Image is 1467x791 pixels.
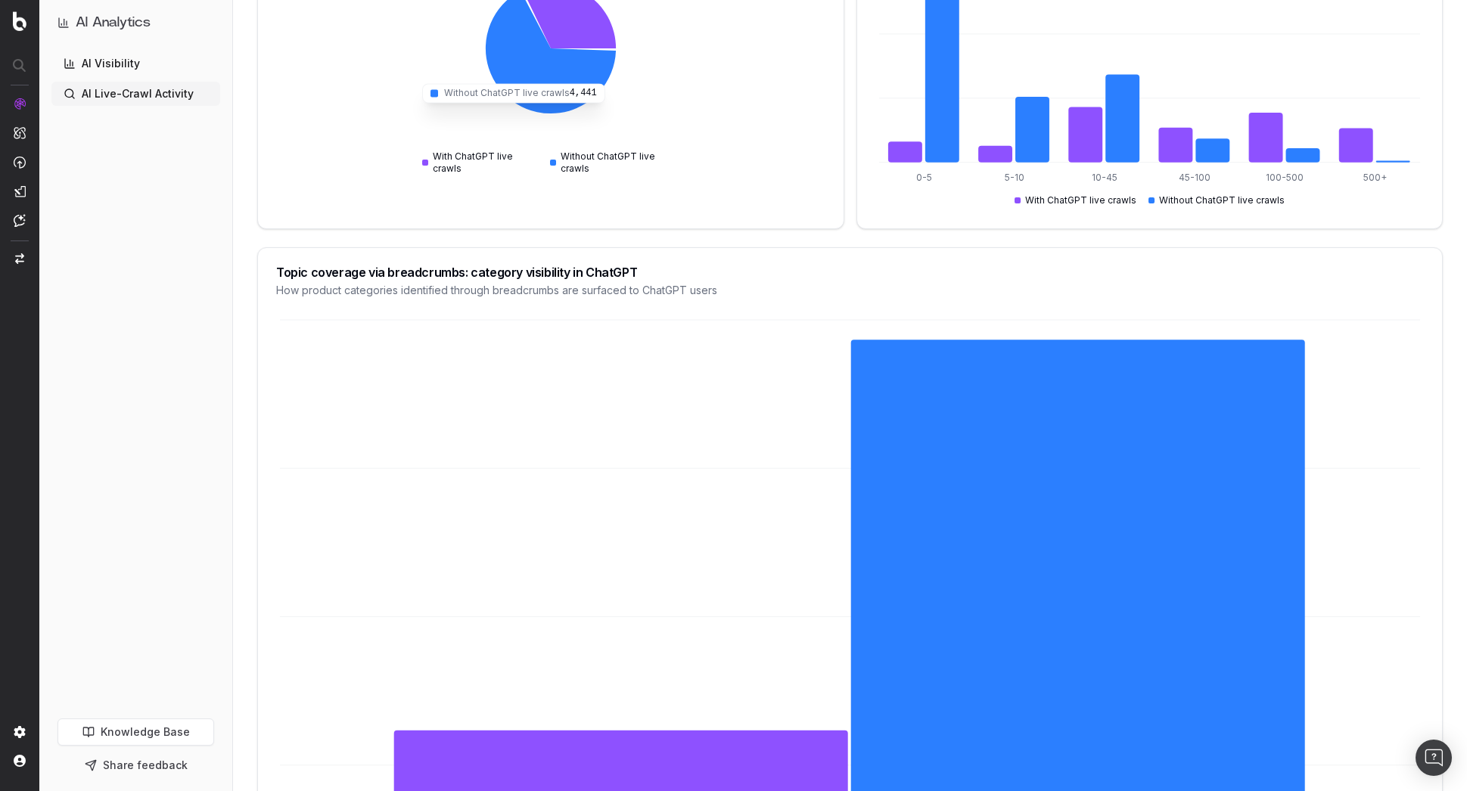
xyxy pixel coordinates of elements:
tspan: 100-500 [1266,172,1304,183]
div: Without ChatGPT live crawls [1148,194,1285,206]
a: AI Live-Crawl Activity [51,82,220,106]
tspan: 0-5 [916,172,932,183]
tspan: 500+ [1363,172,1387,183]
a: Knowledge Base [57,718,214,746]
a: AI Visibility [51,51,220,76]
h1: AI Analytics [76,12,151,33]
div: How product categories identified through breadcrumbs are surfaced to ChatGPT users [276,283,1424,298]
div: With ChatGPT live crawls [1015,194,1136,206]
button: AI Analytics [57,12,214,33]
img: Studio [14,185,26,197]
img: My account [14,755,26,767]
img: Activation [14,156,26,169]
tspan: 10-45 [1092,172,1117,183]
img: Analytics [14,98,26,110]
div: Without ChatGPT live crawls [550,150,679,175]
tspan: 5-10 [1004,172,1024,183]
div: Topic coverage via breadcrumbs: category visibility in ChatGPT [276,266,1424,278]
img: Intelligence [14,126,26,139]
img: Setting [14,726,26,738]
img: Switch project [15,253,24,264]
div: With ChatGPT live crawls [422,150,538,175]
img: Botify logo [13,11,26,31]
tspan: 45-100 [1179,172,1211,183]
div: Open Intercom Messenger [1416,740,1452,776]
img: Assist [14,214,26,227]
button: Share feedback [57,752,214,779]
